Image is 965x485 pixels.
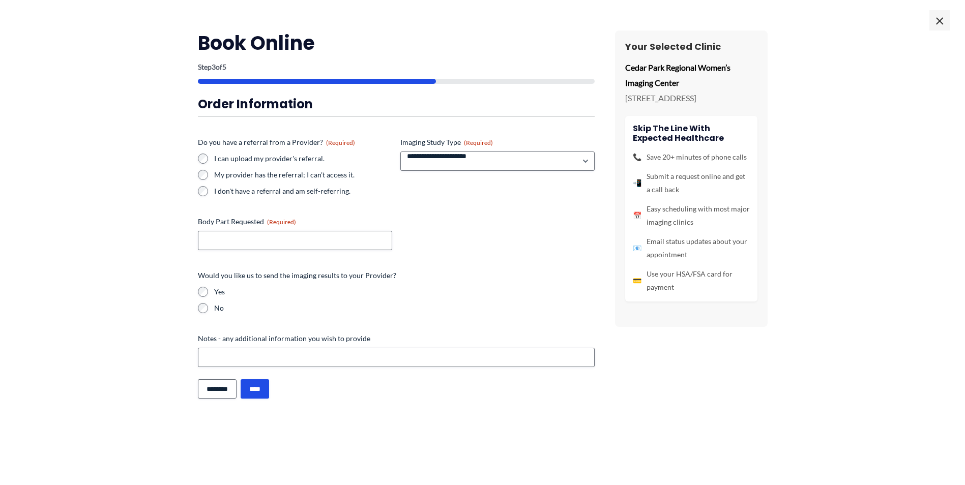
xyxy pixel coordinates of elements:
[625,41,757,52] h3: Your Selected Clinic
[400,137,595,147] label: Imaging Study Type
[464,139,493,146] span: (Required)
[633,274,641,287] span: 💳
[214,154,392,164] label: I can upload my provider's referral.
[633,209,641,222] span: 📅
[929,10,950,31] span: ×
[633,235,750,261] li: Email status updates about your appointment
[198,334,595,344] label: Notes - any additional information you wish to provide
[214,303,595,313] label: No
[633,202,750,229] li: Easy scheduling with most major imaging clinics
[198,137,355,147] legend: Do you have a referral from a Provider?
[625,60,757,90] p: Cedar Park Regional Women’s Imaging Center
[633,241,641,255] span: 📧
[214,170,392,180] label: My provider has the referral; I can't access it.
[198,217,392,227] label: Body Part Requested
[633,124,750,143] h4: Skip the line with Expected Healthcare
[267,218,296,226] span: (Required)
[198,270,396,281] legend: Would you like us to send the imaging results to your Provider?
[633,150,750,164] li: Save 20+ minutes of phone calls
[326,139,355,146] span: (Required)
[633,170,750,196] li: Submit a request online and get a call back
[198,31,595,55] h2: Book Online
[214,287,595,297] label: Yes
[633,150,641,164] span: 📞
[198,96,595,112] h3: Order Information
[633,176,641,190] span: 📲
[625,90,757,106] p: [STREET_ADDRESS]
[198,64,595,71] p: Step of
[633,267,750,294] li: Use your HSA/FSA card for payment
[212,63,216,71] span: 3
[214,186,392,196] label: I don't have a referral and am self-referring.
[222,63,226,71] span: 5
